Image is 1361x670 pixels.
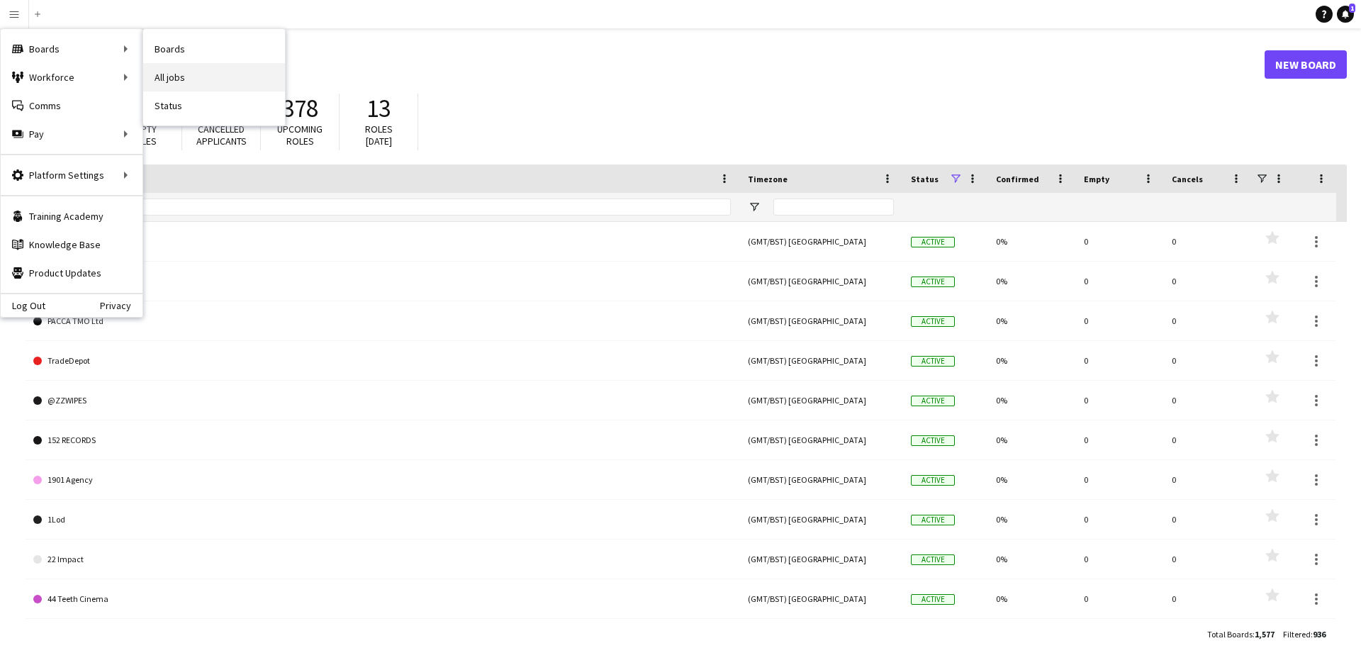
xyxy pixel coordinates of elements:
[911,594,955,605] span: Active
[143,91,285,120] a: Status
[1075,262,1163,301] div: 0
[987,222,1075,261] div: 0%
[1075,579,1163,618] div: 0
[739,222,902,261] div: (GMT/BST) [GEOGRAPHIC_DATA]
[100,300,142,311] a: Privacy
[1349,4,1355,13] span: 1
[1,300,45,311] a: Log Out
[1,63,142,91] div: Workforce
[25,54,1265,75] h1: Boards
[773,199,894,216] input: Timezone Filter Input
[748,201,761,213] button: Open Filter Menu
[1255,629,1275,640] span: 1,577
[33,460,731,500] a: 1901 Agency
[1172,174,1203,184] span: Cancels
[1075,619,1163,658] div: 0
[987,579,1075,618] div: 0%
[196,123,247,147] span: Cancelled applicants
[911,396,955,406] span: Active
[33,341,731,381] a: TradeDepot
[33,500,731,540] a: 1Lod
[739,262,902,301] div: (GMT/BST) [GEOGRAPHIC_DATA]
[33,579,731,619] a: 44 Teeth Cinema
[987,341,1075,380] div: 0%
[1075,301,1163,340] div: 0
[366,93,391,124] span: 13
[1075,540,1163,579] div: 0
[1163,540,1251,579] div: 0
[987,619,1075,658] div: 0%
[1163,619,1251,658] div: 0
[33,262,731,301] a: Ad Clients
[1337,6,1354,23] a: 1
[739,341,902,380] div: (GMT/BST) [GEOGRAPHIC_DATA]
[1163,579,1251,618] div: 0
[33,381,731,420] a: @ZZWIPES
[1075,222,1163,261] div: 0
[1207,629,1253,640] span: Total Boards
[143,63,285,91] a: All jobs
[1163,381,1251,420] div: 0
[911,237,955,247] span: Active
[1313,629,1326,640] span: 936
[1163,301,1251,340] div: 0
[1163,262,1251,301] div: 0
[739,460,902,499] div: (GMT/BST) [GEOGRAPHIC_DATA]
[1075,381,1163,420] div: 0
[1,120,142,148] div: Pay
[1163,341,1251,380] div: 0
[1075,420,1163,459] div: 0
[911,435,955,446] span: Active
[987,381,1075,420] div: 0%
[277,123,323,147] span: Upcoming roles
[911,475,955,486] span: Active
[987,301,1075,340] div: 0%
[33,301,731,341] a: PACCA TMO Ltd
[1163,500,1251,539] div: 0
[33,420,731,460] a: 152 RECORDS
[282,93,318,124] span: 378
[1283,629,1311,640] span: Filtered
[33,540,731,579] a: 22 Impact
[1,161,142,189] div: Platform Settings
[365,123,393,147] span: Roles [DATE]
[1075,500,1163,539] div: 0
[1207,620,1275,648] div: :
[1,230,142,259] a: Knowledge Base
[987,540,1075,579] div: 0%
[987,500,1075,539] div: 0%
[739,500,902,539] div: (GMT/BST) [GEOGRAPHIC_DATA]
[911,515,955,525] span: Active
[1075,460,1163,499] div: 0
[739,619,902,658] div: (GMT/BST) [GEOGRAPHIC_DATA]
[1163,222,1251,261] div: 0
[739,301,902,340] div: (GMT/BST) [GEOGRAPHIC_DATA]
[748,174,788,184] span: Timezone
[911,174,939,184] span: Status
[1163,420,1251,459] div: 0
[911,356,955,367] span: Active
[1265,50,1347,79] a: New Board
[1163,460,1251,499] div: 0
[911,554,955,565] span: Active
[33,619,731,659] a: A & A
[739,420,902,459] div: (GMT/BST) [GEOGRAPHIC_DATA]
[1,259,142,287] a: Product Updates
[987,420,1075,459] div: 0%
[59,199,731,216] input: Board name Filter Input
[1,35,142,63] div: Boards
[739,579,902,618] div: (GMT/BST) [GEOGRAPHIC_DATA]
[987,460,1075,499] div: 0%
[739,540,902,579] div: (GMT/BST) [GEOGRAPHIC_DATA]
[1283,620,1326,648] div: :
[1,202,142,230] a: Training Academy
[143,35,285,63] a: Boards
[739,381,902,420] div: (GMT/BST) [GEOGRAPHIC_DATA]
[987,262,1075,301] div: 0%
[1084,174,1109,184] span: Empty
[1075,341,1163,380] div: 0
[996,174,1039,184] span: Confirmed
[1,91,142,120] a: Comms
[911,277,955,287] span: Active
[911,316,955,327] span: Active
